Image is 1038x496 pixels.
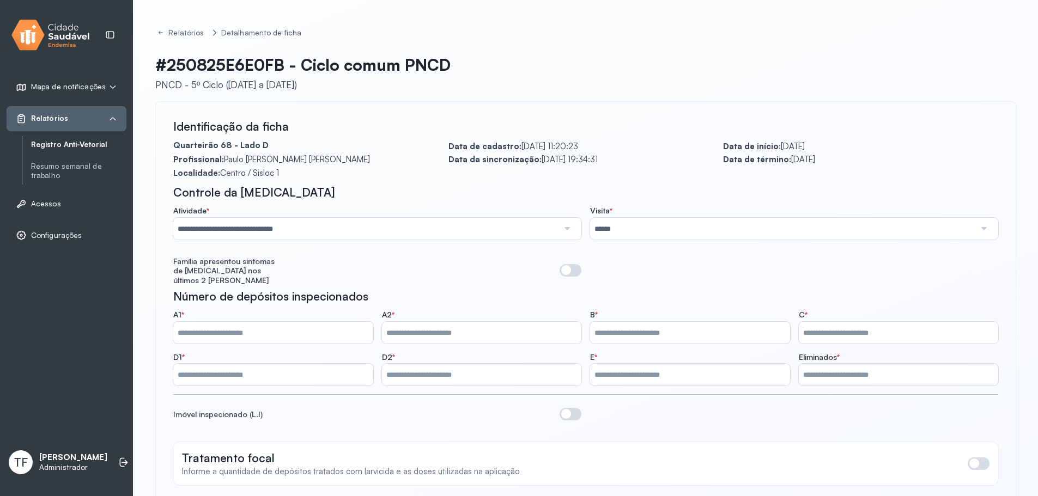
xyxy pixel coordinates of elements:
span: Relatórios [31,114,68,123]
span: [DATE] 19:34:31 [542,154,598,164]
span: [DATE] [781,141,805,151]
a: Registro Anti-Vetorial [31,138,126,151]
span: Centro / Sisloc 1 [220,168,279,178]
span: [DATE] 11:20:23 [521,141,578,151]
span: D2 [382,352,395,362]
span: Atividade [173,206,209,216]
span: A1 [173,310,184,320]
div: Número de depósitos inspecionados [173,289,998,303]
span: Data de término: [723,154,791,164]
span: D1 [173,352,185,362]
span: Profissional: [173,154,224,164]
span: Configurações [31,231,82,240]
div: Relatórios [168,28,206,38]
div: PNCD - 5º Ciclo ([DATE] a [DATE]) [155,79,451,90]
span: Mapa de notificações [31,82,106,91]
p: [PERSON_NAME] [39,452,107,463]
span: Paulo [PERSON_NAME] [PERSON_NAME] [224,154,370,164]
p: Administrador [39,463,107,472]
a: Acessos [16,198,117,209]
a: Resumo semanal de trabalho [31,160,126,182]
span: A2 [382,310,394,320]
span: Visita [590,206,612,216]
div: Quarteirão 68 - Lado D [173,140,448,152]
a: Registro Anti-Vetorial [31,140,126,149]
span: [DATE] [791,154,815,164]
div: Detalhamento de ficha [221,28,301,38]
div: Imóvel inspecionado (L.I) [173,409,263,419]
span: Data de cadastro: [448,141,521,151]
span: E [590,352,597,362]
span: Data da sincronização: [448,154,542,164]
a: Configurações [16,230,117,241]
a: Relatórios [155,26,208,40]
div: Controle da [MEDICAL_DATA] [173,185,998,199]
span: Tratamento focal [182,451,275,465]
span: Localidade: [173,168,220,178]
span: TF [14,455,28,469]
span: C [799,310,808,320]
span: Data de início: [723,141,781,151]
span: Eliminados [799,352,840,362]
span: Informe a quantidade de depósitos tratados com larvicida e as doses utilizadas na aplicação [182,466,520,476]
div: Família apresentou sintomas de [MEDICAL_DATA] nos últimos 2 [PERSON_NAME] [173,256,282,285]
p: #250825E6E0FB - Ciclo comum PNCD [155,55,451,75]
span: Acessos [31,199,61,209]
img: logo.svg [11,17,90,53]
span: B [590,310,598,320]
div: Identificação da ficha [173,119,998,133]
a: Resumo semanal de trabalho [31,162,126,180]
a: Detalhamento de ficha [219,26,303,40]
